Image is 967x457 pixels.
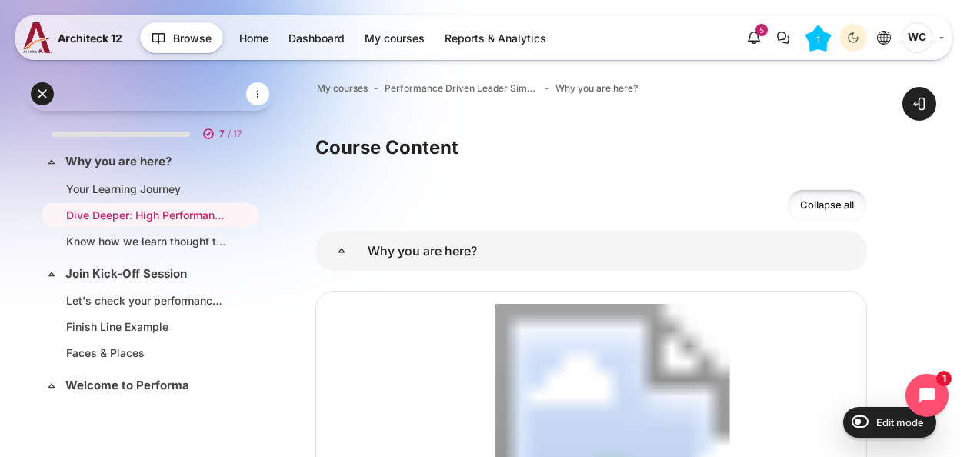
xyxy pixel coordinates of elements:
span: Browse [173,30,212,46]
button: Browse [140,22,223,53]
span: 7 [219,127,225,141]
a: Collapse all [787,189,867,221]
span: Collapse [44,378,59,393]
span: Architeck 12 [58,30,122,46]
span: Collapse [44,266,59,282]
a: Why you are here? [65,153,232,171]
a: Dive Deeper: High Performance Leadership Program [66,207,228,223]
span: Collapse [44,154,59,169]
button: Light Mode Dark Mode [839,24,867,52]
a: My courses [317,82,368,95]
h3: Course Content [315,135,867,159]
img: A12 [23,22,52,53]
a: Level #1 [799,24,838,52]
a: Faces & Places [66,345,228,361]
div: 5 [755,24,768,36]
button: There are 0 unread conversations [769,24,797,52]
span: Edit mode [876,416,924,429]
span: Wachirawit Chaiso [902,22,932,53]
a: Performance Driven Leader Simulation_1 [385,82,539,95]
a: Join Kick-Off Session [65,265,232,283]
a: Your Learning Journey [66,181,228,197]
span: / 17 [228,127,242,141]
nav: Navigation bar [315,78,867,98]
a: My courses [355,25,434,51]
span: Collapse all [800,198,854,213]
a: Let's check your performance planning behavior [66,292,228,309]
div: Dark Mode [842,26,865,49]
a: Reports & Analytics [435,25,555,51]
a: Why you are here? [555,82,638,95]
a: Finish Line Example [66,319,228,335]
a: User menu [902,22,944,53]
a: Know how we learn thought this journey. [66,233,228,249]
div: Level #1 [805,25,832,52]
a: 7 / 17 [39,111,261,149]
a: Dashboard [279,25,354,51]
a: Why you are here? [315,231,368,271]
button: Languages [870,24,898,52]
div: Show notification window with 5 new notifications [740,24,768,52]
a: A12 A12 Architeck 12 [23,22,128,53]
a: Welcome to Performa [65,377,232,395]
a: Home [230,25,278,51]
